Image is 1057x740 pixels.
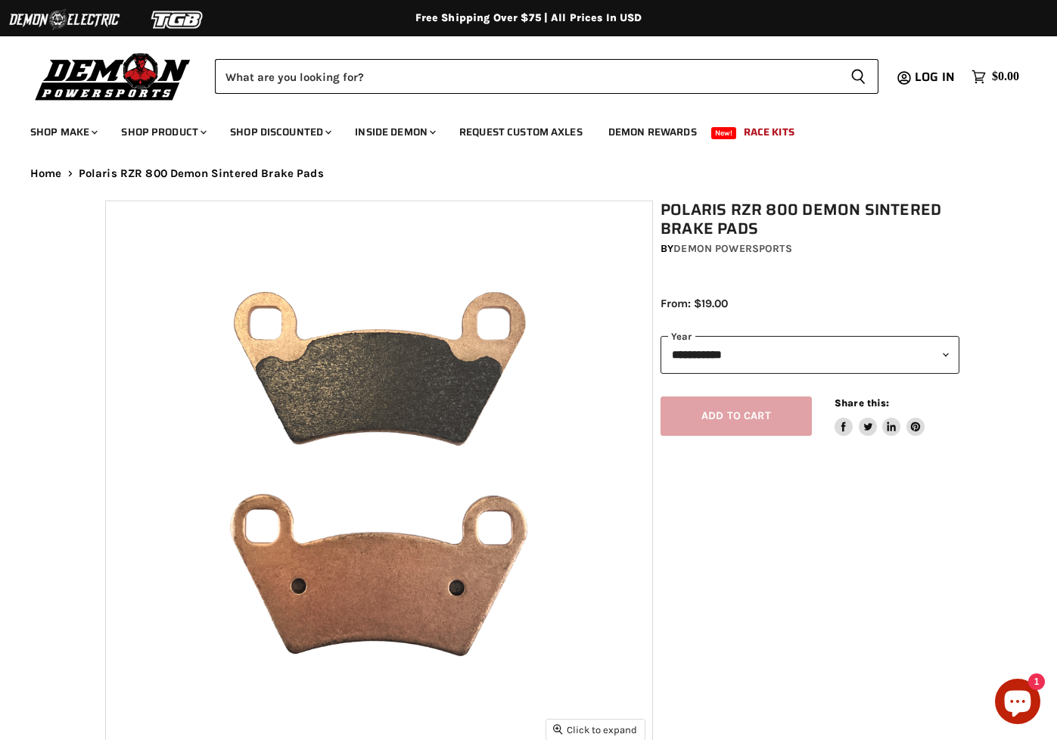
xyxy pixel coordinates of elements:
div: by [661,241,959,257]
h1: Polaris RZR 800 Demon Sintered Brake Pads [661,201,959,238]
a: Shop Product [110,117,216,148]
span: Polaris RZR 800 Demon Sintered Brake Pads [79,167,324,180]
span: New! [711,127,737,139]
inbox-online-store-chat: Shopify online store chat [990,679,1045,728]
span: Click to expand [553,724,637,735]
a: Shop Discounted [219,117,340,148]
aside: Share this: [835,396,925,437]
a: Request Custom Axles [448,117,594,148]
img: Demon Powersports [30,49,196,103]
a: Shop Make [19,117,107,148]
form: Product [215,59,878,94]
img: TGB Logo 2 [121,5,235,34]
span: Log in [915,67,955,86]
select: year [661,336,959,373]
button: Click to expand [546,720,645,740]
a: Demon Powersports [673,242,791,255]
a: Race Kits [732,117,806,148]
a: Demon Rewards [597,117,708,148]
a: Inside Demon [344,117,445,148]
a: Log in [908,70,964,84]
a: $0.00 [964,66,1027,88]
a: Home [30,167,62,180]
span: From: $19.00 [661,297,728,310]
span: $0.00 [992,70,1019,84]
input: Search [215,59,838,94]
button: Search [838,59,878,94]
ul: Main menu [19,110,1015,148]
span: Share this: [835,397,889,409]
img: Demon Electric Logo 2 [8,5,121,34]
